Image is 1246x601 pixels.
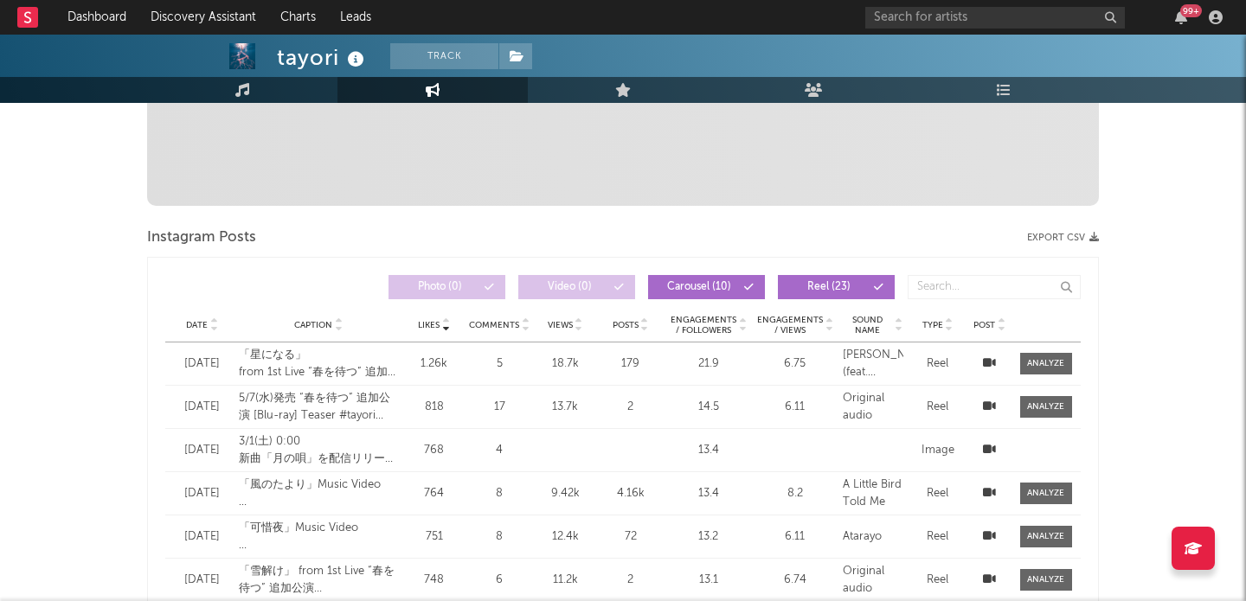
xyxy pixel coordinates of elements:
div: 13.4 [670,485,748,502]
div: 6.11 [756,528,834,546]
div: 13.1 [670,572,748,589]
div: 99 + [1180,4,1202,17]
button: Photo(0) [389,275,505,299]
div: [DATE] [174,485,230,502]
div: 13.2 [670,528,748,546]
span: Type [922,320,943,330]
span: Posts [613,320,639,330]
div: [DATE] [174,442,230,459]
div: A Little Bird Told Me [843,476,903,510]
div: 6 [469,572,530,589]
div: [DATE] [174,528,230,546]
div: Reel [912,355,964,373]
div: 2 [601,399,661,416]
div: 5 [469,355,530,373]
span: Sound Name [843,315,893,336]
div: 764 [408,485,461,502]
div: [DATE] [174,572,230,589]
div: 「星になる」 from 1st Live “春を待つ” 追加公演 ⁡ [URL][DOMAIN_NAME] #tayori #tayori_1stLive [239,347,399,380]
div: Atarayo [843,528,903,546]
div: 6.11 [756,399,834,416]
div: 2 [601,572,661,589]
div: Image [912,442,964,459]
div: Reel [912,485,964,502]
button: Export CSV [1027,233,1099,243]
div: Original audio [843,390,903,424]
span: Views [548,320,573,330]
div: Reel [912,399,964,416]
div: 13.7k [538,399,592,416]
div: 4.16k [601,485,661,502]
div: 18.7k [538,355,592,373]
button: 99+ [1175,10,1187,24]
span: Instagram Posts [147,227,256,248]
div: 9.42k [538,485,592,502]
span: Post [973,320,995,330]
div: Reel [912,572,964,589]
button: Carousel(10) [648,275,765,299]
div: 768 [408,442,461,459]
div: 4 [469,442,530,459]
span: Engagements / Followers [670,315,737,336]
div: 5/7(水)発売 “春を待つ” 追加公演 [Blu-ray] Teaser #tayori #tayori_1stlive [239,390,399,424]
div: 6.75 [756,355,834,373]
span: Caption [294,320,332,330]
div: 818 [408,399,461,416]
div: 72 [601,528,661,546]
div: 「雪解け」 from 1st Live “春を待つ” 追加公演 ⁡ [URL][DOMAIN_NAME] #tayori #tayori_1stLive [239,563,399,597]
div: 179 [601,355,661,373]
input: Search for artists [865,7,1125,29]
span: Date [186,320,208,330]
div: 「可惜夜」Music Video #tayori #可惜夜 #Atarayo [239,520,399,553]
div: Reel [912,528,964,546]
span: Engagements / Views [756,315,824,336]
div: 3/1(土) 0:00 新曲「月の唄」を配信リリースいたします。 Artwork by [PERSON_NAME] #tayori #tayori_月の唄 [239,433,399,467]
button: Track [390,43,498,69]
span: Photo ( 0 ) [400,282,479,292]
span: Comments [469,320,519,330]
div: 「風のたより」Music Video #tayori #tayori_風のたより [239,476,399,510]
div: 11.2k [538,572,592,589]
div: [PERSON_NAME] (feat. [DEMOGRAPHIC_DATA]) [843,347,903,380]
div: 748 [408,572,461,589]
span: Reel ( 23 ) [789,282,869,292]
div: 8 [469,485,530,502]
div: 751 [408,528,461,546]
span: Carousel ( 10 ) [659,282,739,292]
button: Reel(23) [778,275,895,299]
button: Video(0) [518,275,635,299]
span: Likes [418,320,440,330]
div: 13.4 [670,442,748,459]
div: 17 [469,399,530,416]
div: 8 [469,528,530,546]
div: [DATE] [174,399,230,416]
div: 6.74 [756,572,834,589]
input: Search... [908,275,1081,299]
div: tayori [277,43,369,72]
div: Original audio [843,563,903,597]
div: 12.4k [538,528,592,546]
div: 14.5 [670,399,748,416]
div: 21.9 [670,355,748,373]
span: Video ( 0 ) [530,282,609,292]
div: 1.26k [408,355,461,373]
div: [DATE] [174,355,230,373]
div: 8.2 [756,485,834,502]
